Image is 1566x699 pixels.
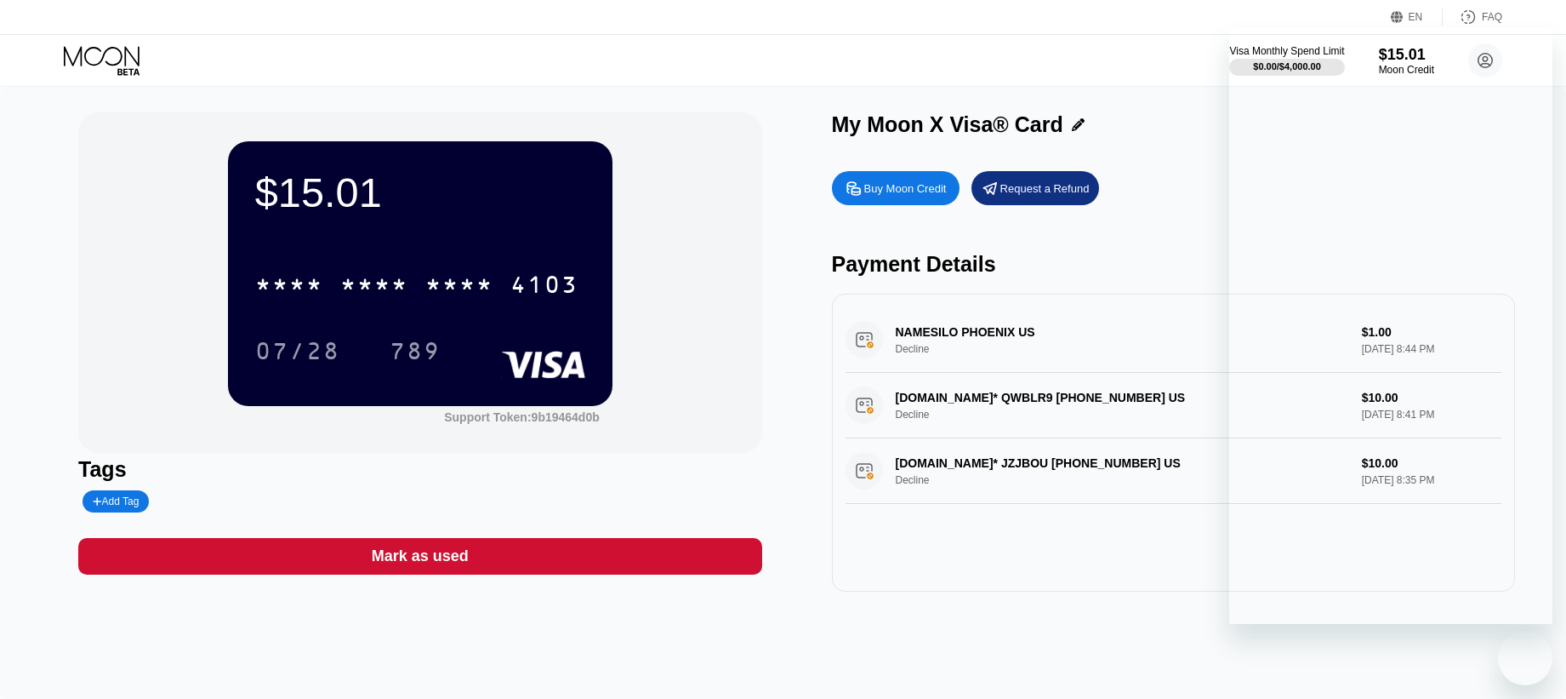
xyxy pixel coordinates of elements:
div: Buy Moon Credit [864,181,947,196]
div: EN [1409,11,1423,23]
div: Buy Moon Credit [832,171,960,205]
div: $15.01 [255,169,585,216]
div: 07/28 [242,329,353,372]
div: 4103 [510,273,578,301]
iframe: Messaging window [1229,28,1552,624]
div: 07/28 [255,340,340,367]
div: Request a Refund [1000,181,1090,196]
div: My Moon X Visa® Card [832,112,1063,137]
div: Add Tag [83,490,149,513]
div: Request a Refund [971,171,1099,205]
div: FAQ [1482,11,1502,23]
div: Payment Details [832,252,1515,277]
div: Support Token:9b19464d0b [444,410,600,424]
div: Mark as used [372,547,469,566]
div: Mark as used [78,538,761,575]
div: FAQ [1443,9,1502,26]
div: Tags [78,457,761,482]
div: 789 [390,340,441,367]
div: Add Tag [93,496,139,507]
div: 789 [377,329,453,372]
iframe: Button to launch messaging window, conversation in progress [1498,631,1552,685]
div: Support Token: 9b19464d0b [444,410,600,424]
div: EN [1391,9,1443,26]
